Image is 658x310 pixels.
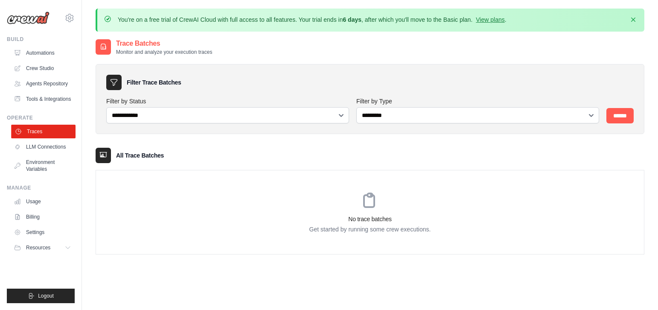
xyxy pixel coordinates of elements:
span: Logout [38,292,54,299]
img: Logo [7,12,49,24]
h3: Filter Trace Batches [127,78,181,87]
a: Usage [10,195,75,208]
div: Manage [7,184,75,191]
h3: No trace batches [96,215,644,223]
button: Resources [10,241,75,254]
strong: 6 days [343,16,361,23]
h2: Trace Batches [116,38,212,49]
a: Billing [10,210,75,224]
span: Resources [26,244,50,251]
a: Tools & Integrations [10,92,75,106]
a: LLM Connections [10,140,75,154]
a: Crew Studio [10,61,75,75]
div: Operate [7,114,75,121]
h3: All Trace Batches [116,151,164,160]
div: Build [7,36,75,43]
p: You're on a free trial of CrewAI Cloud with full access to all features. Your trial ends in , aft... [118,15,507,24]
a: Traces [11,125,76,138]
label: Filter by Status [106,97,349,105]
a: Agents Repository [10,77,75,91]
a: Automations [10,46,75,60]
label: Filter by Type [356,97,600,105]
a: View plans [476,16,504,23]
p: Get started by running some crew executions. [96,225,644,234]
a: Environment Variables [10,155,75,176]
button: Logout [7,289,75,303]
a: Settings [10,225,75,239]
p: Monitor and analyze your execution traces [116,49,212,56]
